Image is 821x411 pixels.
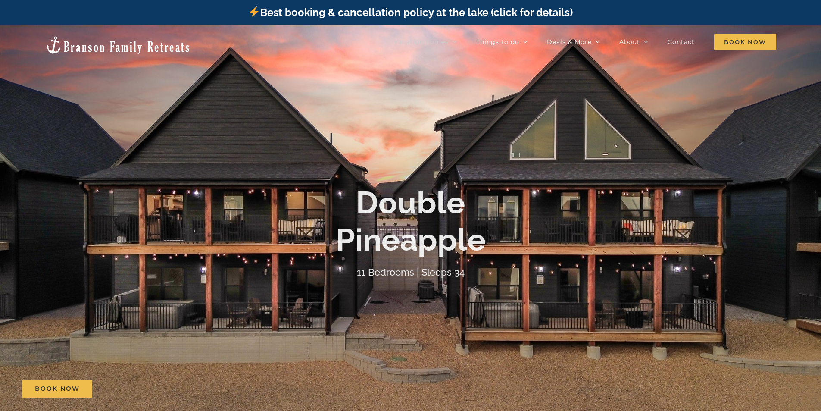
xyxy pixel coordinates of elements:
a: Vacation homes [394,33,457,50]
b: Double Pineapple [336,184,486,257]
a: Things to do [476,33,528,50]
span: Deals & More [547,39,592,45]
img: ⚡️ [249,6,259,17]
a: Book Now [22,380,92,398]
h4: 11 Bedrooms | Sleeps 34 [357,266,465,277]
img: Branson Family Retreats Logo [45,35,191,55]
span: About [619,39,640,45]
a: Contact [668,33,695,50]
a: Deals & More [547,33,600,50]
a: About [619,33,648,50]
a: Best booking & cancellation policy at the lake (click for details) [248,6,572,19]
span: Vacation homes [394,39,449,45]
span: Contact [668,39,695,45]
span: Things to do [476,39,519,45]
span: Book Now [714,34,776,50]
nav: Main Menu [394,33,776,50]
span: Book Now [35,385,80,392]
